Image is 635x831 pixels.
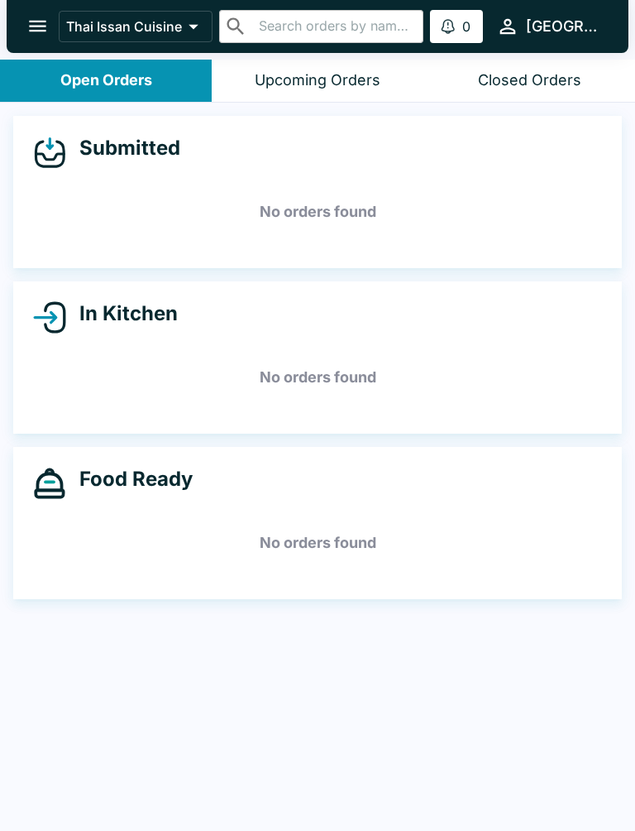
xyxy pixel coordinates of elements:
button: Thai Issan Cuisine [59,11,212,42]
input: Search orders by name or phone number [254,15,417,38]
h4: Submitted [66,136,180,161]
div: [GEOGRAPHIC_DATA] [526,17,602,36]
div: Upcoming Orders [255,71,380,90]
button: open drawer [17,5,59,47]
h4: Food Ready [66,467,193,492]
h4: In Kitchen [66,301,178,326]
h5: No orders found [33,513,602,573]
div: Open Orders [60,71,152,90]
button: [GEOGRAPHIC_DATA] [489,8,609,44]
h5: No orders found [33,182,602,242]
div: Closed Orders [478,71,581,90]
p: 0 [462,18,470,35]
p: Thai Issan Cuisine [66,18,182,35]
h5: No orders found [33,348,602,407]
